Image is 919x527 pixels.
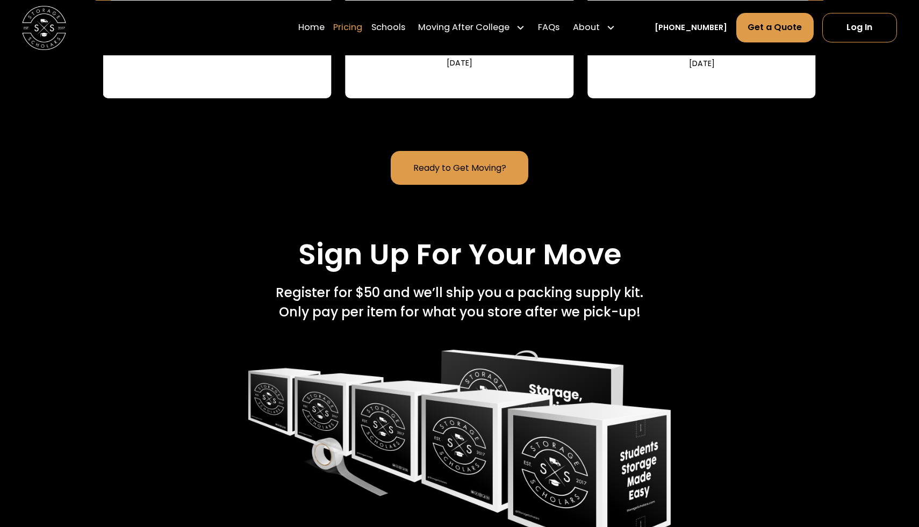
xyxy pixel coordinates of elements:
a: Schools [371,12,405,43]
img: Storage Scholars main logo [22,5,66,49]
a: Pricing [333,12,362,43]
div: Moving After College [414,12,529,43]
h2: Sign Up For Your Move [298,237,621,272]
a: Ready to Get Moving? [391,151,529,185]
a: Log In [822,13,897,42]
a: Home [298,12,325,43]
a: FAQs [538,12,559,43]
a: Get a Quote [736,13,814,42]
div: Moving After College [418,21,509,34]
a: [PHONE_NUMBER] [655,21,727,33]
div: [DATE] [447,57,472,69]
div: About [573,21,600,34]
div: Register for $50 and we’ll ship you a packing supply kit. Only pay per item for what you store af... [276,283,643,323]
div: About [569,12,620,43]
div: [DATE] [689,58,715,69]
